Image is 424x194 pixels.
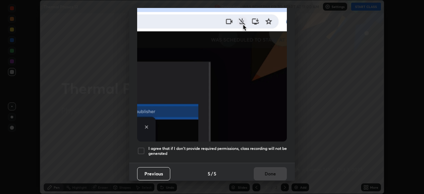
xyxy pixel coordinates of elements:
[148,146,287,156] h5: I agree that if I don't provide required permissions, class recording will not be generated
[208,170,210,177] h4: 5
[137,167,170,180] button: Previous
[211,170,213,177] h4: /
[214,170,216,177] h4: 5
